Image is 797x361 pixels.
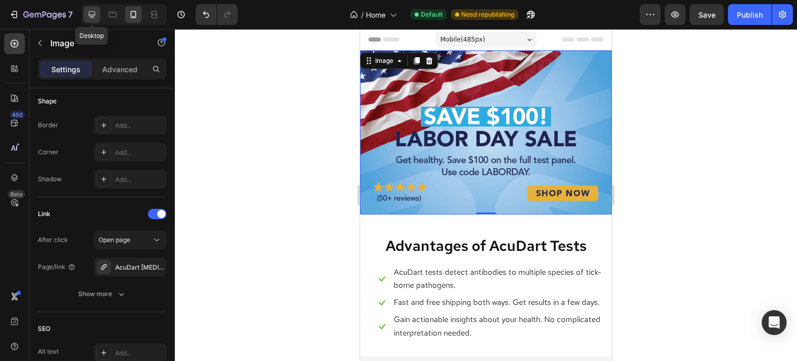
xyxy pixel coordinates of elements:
div: Add... [115,148,164,157]
span: / [361,9,364,20]
div: Publish [737,9,763,20]
div: Link [38,209,50,219]
div: SEO [38,324,50,333]
div: Add... [115,121,164,130]
div: AcuDart [MEDICAL_DATA] Screening Test Panel [115,263,164,272]
span: Save [698,10,716,19]
button: Show more [38,285,167,303]
div: Shape [38,97,57,106]
div: Page/link [38,262,76,272]
p: 7 [68,8,73,21]
p: Image [50,37,139,49]
button: 7 [4,4,77,25]
span: Open page [99,236,130,244]
div: Undo/Redo [196,4,238,25]
button: Publish [728,4,772,25]
div: Beta [8,190,25,198]
div: Add... [115,175,164,184]
div: After click [38,235,68,245]
span: Need republishing [461,10,514,19]
span: Default [421,10,443,19]
div: Alt text [38,347,59,356]
div: Border [38,121,58,130]
div: 450 [10,111,25,119]
p: Settings [51,64,80,75]
div: Show more [78,289,127,299]
div: Open Intercom Messenger [762,310,787,335]
div: Shadow [38,175,62,184]
div: Corner [38,148,59,157]
button: Open page [94,231,167,249]
span: Home [366,9,386,20]
iframe: Design area [360,29,612,361]
p: Advanced [102,64,138,75]
div: Add... [115,349,164,358]
button: Save [690,4,724,25]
